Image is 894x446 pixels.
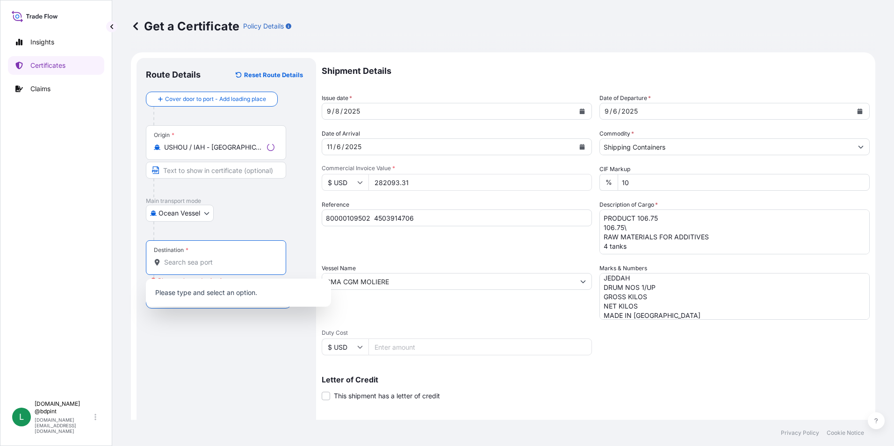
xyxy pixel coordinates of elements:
[368,174,592,191] input: Enter amount
[599,264,647,273] label: Marks & Numbers
[322,273,575,290] input: Type to search vessel name or IMO
[827,429,864,437] p: Cookie Notice
[781,429,819,437] p: Privacy Policy
[146,279,331,307] div: Show suggestions
[131,19,239,34] p: Get a Certificate
[146,197,307,205] p: Main transport mode
[618,174,870,191] input: Enter percentage between 0 and 24%
[575,139,590,154] button: Calendar
[146,69,201,80] p: Route Details
[322,376,870,383] p: Letter of Credit
[322,200,349,209] label: Reference
[243,22,284,31] p: Policy Details
[30,84,50,94] p: Claims
[343,106,361,117] div: year,
[599,200,658,209] label: Description of Cargo
[30,37,54,47] p: Insights
[610,106,612,117] div: /
[322,58,870,84] p: Shipment Details
[322,329,592,337] span: Duty Cost
[151,276,228,285] div: Please select a destination
[599,94,651,103] span: Date of Departure
[326,141,333,152] div: month,
[35,400,93,415] p: [DOMAIN_NAME] @bdpint
[322,129,360,138] span: Date of Arrival
[244,70,303,79] p: Reset Route Details
[332,106,334,117] div: /
[146,205,214,222] button: Select transport
[599,174,618,191] div: %
[154,131,174,139] div: Origin
[267,144,274,151] div: Loading
[326,106,332,117] div: month,
[852,104,867,119] button: Calendar
[165,94,266,104] span: Cover door to port - Add loading place
[146,162,286,179] input: Text to appear on certificate
[600,138,852,155] input: Type to search commodity
[344,141,362,152] div: year,
[334,106,340,117] div: day,
[852,138,869,155] button: Show suggestions
[19,412,24,422] span: L
[604,106,610,117] div: month,
[575,273,591,290] button: Show suggestions
[164,143,263,152] input: Origin
[322,209,592,226] input: Enter booking reference
[612,106,618,117] div: day,
[334,391,440,401] span: This shipment has a letter of credit
[620,106,639,117] div: year,
[618,106,620,117] div: /
[599,165,630,174] label: CIF Markup
[154,246,188,254] div: Destination
[322,165,592,172] span: Commercial Invoice Value
[340,106,343,117] div: /
[322,94,352,103] span: Issue date
[599,129,634,138] label: Commodity
[333,141,336,152] div: /
[164,258,274,267] input: Destination
[35,417,93,434] p: [DOMAIN_NAME][EMAIL_ADDRESS][DOMAIN_NAME]
[322,264,356,273] label: Vessel Name
[30,61,65,70] p: Certificates
[150,282,327,303] p: Please type and select an option.
[368,338,592,355] input: Enter amount
[575,104,590,119] button: Calendar
[336,141,342,152] div: day,
[159,209,200,218] span: Ocean Vessel
[342,141,344,152] div: /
